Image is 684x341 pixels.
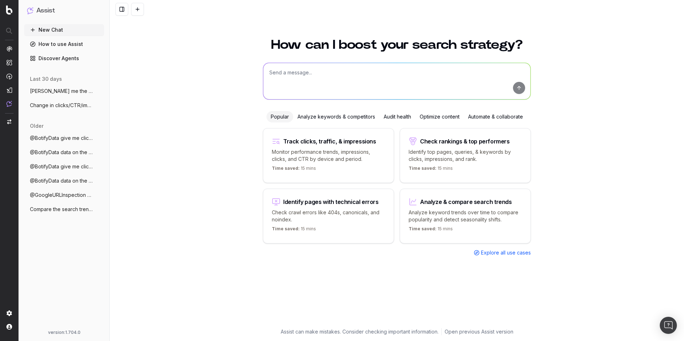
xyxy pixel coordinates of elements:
[481,249,531,256] span: Explore all use cases
[272,226,300,231] span: Time saved:
[24,85,104,97] button: [PERSON_NAME] me the clicks for tghe last 3 days
[415,111,464,122] div: Optimize content
[30,75,62,83] span: last 30 days
[27,7,33,14] img: Assist
[24,189,104,201] button: @GoogleURLInspection [URL]
[420,199,512,205] div: Analyze & compare search trends
[30,88,93,95] span: [PERSON_NAME] me the clicks for tghe last 3 days
[30,102,93,109] span: Change in clicks/CTR/impressions over la
[6,73,12,79] img: Activation
[36,6,55,16] h1: Assist
[30,149,93,156] span: @BotifyData data on the clicks and impre
[30,122,43,130] span: older
[283,138,376,144] div: Track clicks, traffic, & impressions
[474,249,531,256] a: Explore all use cases
[420,138,510,144] div: Check rankings & top performers
[24,100,104,111] button: Change in clicks/CTR/impressions over la
[272,226,316,235] p: 15 mins
[6,87,12,93] img: Studio
[24,147,104,158] button: @BotifyData data on the clicks and impre
[409,148,522,163] p: Identify top pages, queries, & keywords by clicks, impressions, and rank.
[283,199,379,205] div: Identify pages with technical errors
[272,209,385,223] p: Check crawl errors like 404s, canonicals, and noindex.
[379,111,415,122] div: Audit health
[272,166,300,171] span: Time saved:
[7,119,11,124] img: Switch project
[409,226,436,231] span: Time saved:
[281,328,439,335] p: Assist can make mistakes. Consider checking important information.
[24,132,104,144] button: @BotifyData give me click by url last se
[24,24,104,36] button: New Chat
[6,324,12,330] img: My account
[24,161,104,172] button: @BotifyData give me click by day last se
[464,111,527,122] div: Automate & collaborate
[30,135,93,142] span: @BotifyData give me click by url last se
[24,38,104,50] a: How to use Assist
[293,111,379,122] div: Analyze keywords & competitors
[409,166,453,174] p: 15 mins
[6,101,12,107] img: Assist
[409,166,436,171] span: Time saved:
[30,192,93,199] span: @GoogleURLInspection [URL]
[6,5,12,15] img: Botify logo
[272,148,385,163] p: Monitor performance trends, impressions, clicks, and CTR by device and period.
[27,330,101,335] div: version: 1.704.0
[263,38,531,51] h1: How can I boost your search strategy?
[24,204,104,215] button: Compare the search trends for 'artifici
[24,175,104,187] button: @BotifyData data on the clicks and impre
[30,206,93,213] span: Compare the search trends for 'artifici
[30,177,93,184] span: @BotifyData data on the clicks and impre
[6,59,12,65] img: Intelligence
[266,111,293,122] div: Popular
[24,53,104,64] a: Discover Agents
[409,209,522,223] p: Analyze keyword trends over time to compare popularity and detect seasonality shifts.
[30,163,93,170] span: @BotifyData give me click by day last se
[660,317,677,334] div: Open Intercom Messenger
[409,226,453,235] p: 15 mins
[27,6,101,16] button: Assist
[272,166,316,174] p: 15 mins
[6,310,12,316] img: Setting
[445,328,513,335] a: Open previous Assist version
[6,46,12,52] img: Analytics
